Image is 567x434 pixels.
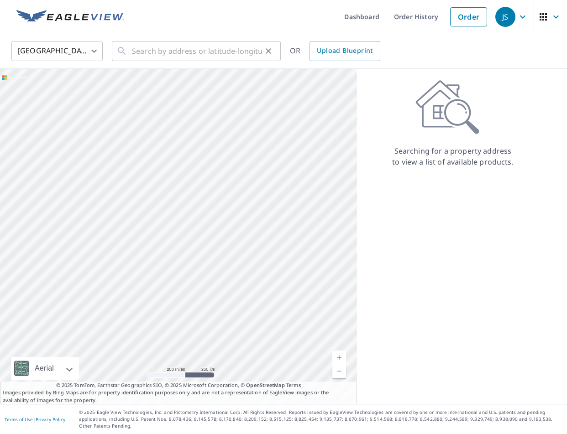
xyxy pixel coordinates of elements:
a: Current Level 5, Zoom Out [332,364,346,378]
p: © 2025 Eagle View Technologies, Inc. and Pictometry International Corp. All Rights Reserved. Repo... [79,409,562,429]
a: Privacy Policy [36,416,65,423]
input: Search by address or latitude-longitude [132,38,262,64]
a: Upload Blueprint [310,41,380,61]
span: Upload Blueprint [317,45,373,57]
p: Searching for a property address to view a list of available products. [392,145,514,167]
a: Terms [286,382,301,388]
img: EV Logo [16,10,124,24]
a: Order [450,7,487,26]
a: Current Level 5, Zoom In [332,351,346,364]
a: Terms of Use [5,416,33,423]
div: [GEOGRAPHIC_DATA] [11,38,103,64]
div: JS [495,7,515,27]
div: Aerial [32,357,57,380]
p: | [5,417,65,422]
a: OpenStreetMap [246,382,284,388]
span: © 2025 TomTom, Earthstar Geographics SIO, © 2025 Microsoft Corporation, © [56,382,301,389]
div: Aerial [11,357,79,380]
div: OR [290,41,380,61]
button: Clear [262,45,275,57]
